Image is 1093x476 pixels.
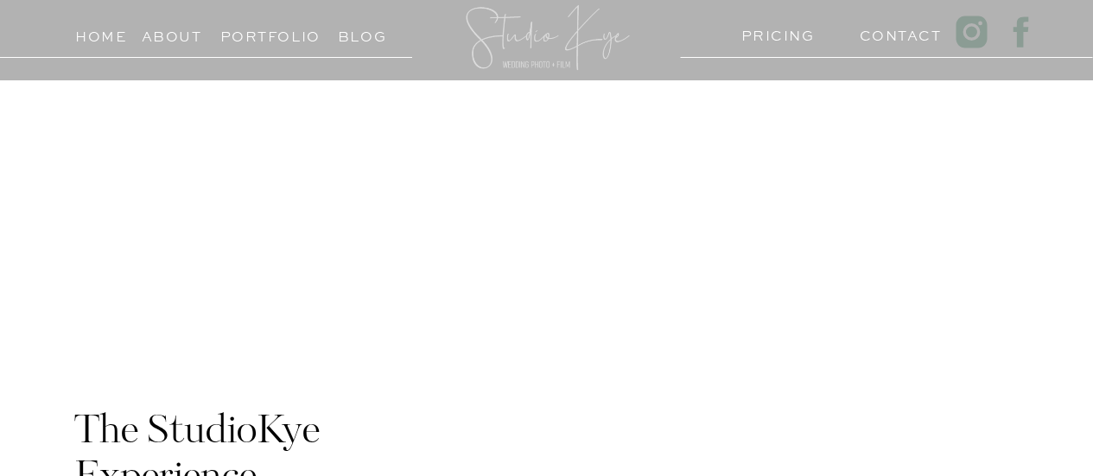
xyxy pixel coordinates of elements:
[68,24,135,41] a: Home
[860,23,926,40] a: Contact
[220,24,299,41] a: Portfolio
[323,24,402,41] a: Blog
[142,24,202,41] a: About
[741,23,808,40] a: PRICING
